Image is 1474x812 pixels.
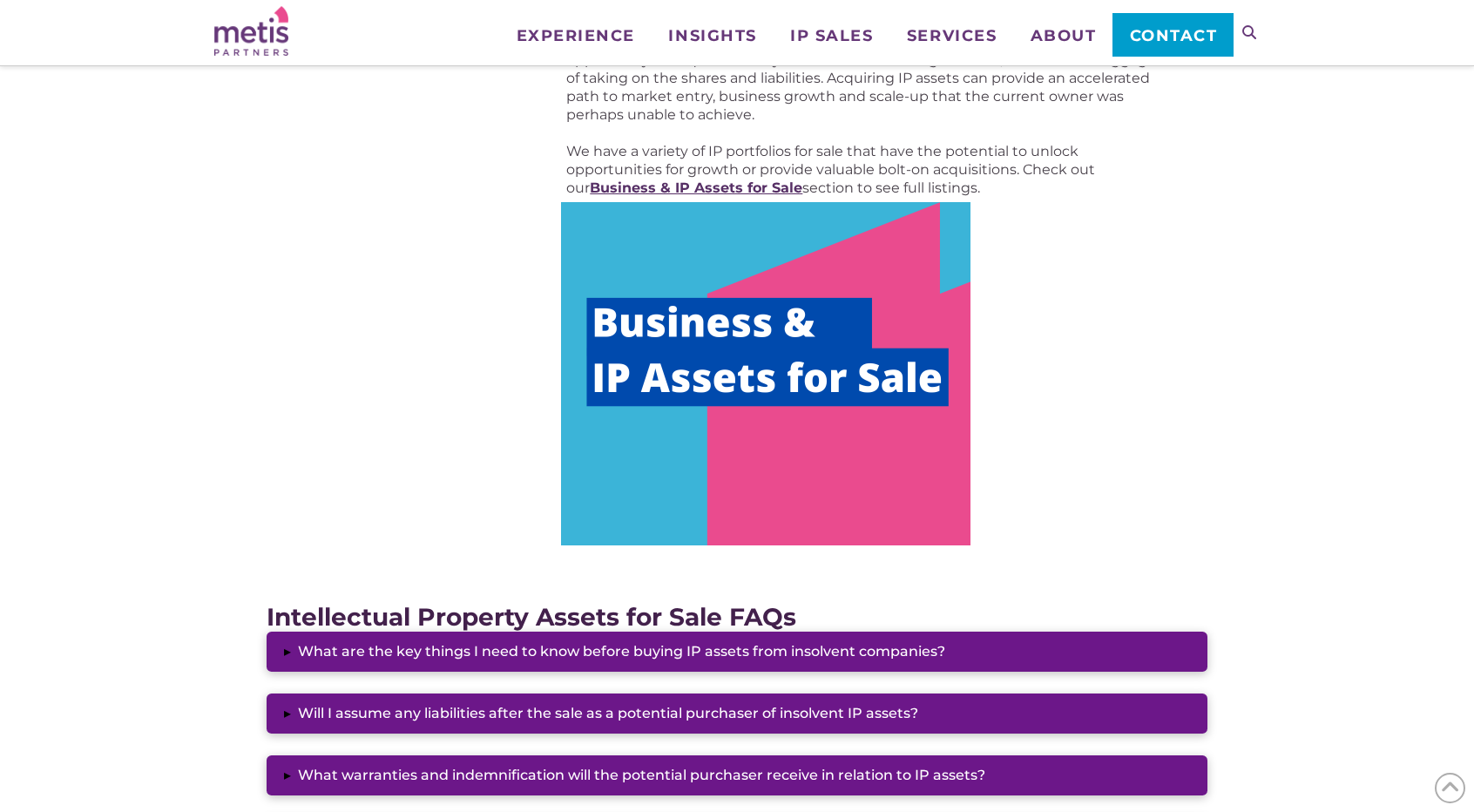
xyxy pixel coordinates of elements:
[1130,28,1218,44] span: Contact
[214,6,288,56] img: Metis Partners
[267,694,1207,734] button: ▸Will I assume any liabilities after the sale as a potential purchaser of insolvent IP assets?
[907,28,997,44] span: Services
[267,632,1207,672] button: ▸What are the key things I need to know before buying IP assets from insolvent companies?
[1435,773,1465,803] span: Back to Top
[790,28,873,44] span: IP Sales
[267,755,1207,795] button: ▸What warranties and indemnification will the potential purchaser receive in relation to IP assets?
[566,142,1167,197] p: We have a variety of IP portfolios for sale that have the potential to unlock opportunities for g...
[668,28,756,44] span: Insights
[590,179,802,196] a: Business & IP Assets for Sale
[566,32,1167,124] p: Buying Business & IP Assets offers an alternative approach to M&A – it is an opportunity to acqui...
[561,202,970,545] img: Business IP Assets for sale
[267,602,796,632] strong: Intellectual Property Assets for Sale FAQs
[1031,28,1097,44] span: About
[1112,13,1234,57] a: Contact
[517,28,635,44] span: Experience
